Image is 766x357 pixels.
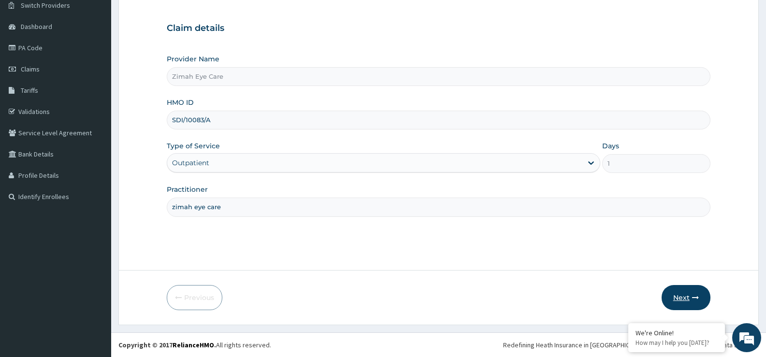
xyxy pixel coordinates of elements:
[21,65,40,73] span: Claims
[167,98,194,107] label: HMO ID
[662,285,710,310] button: Next
[21,22,52,31] span: Dashboard
[56,113,133,211] span: We're online!
[167,141,220,151] label: Type of Service
[173,341,214,349] a: RelianceHMO
[172,158,209,168] div: Outpatient
[21,1,70,10] span: Switch Providers
[5,247,184,281] textarea: Type your message and hit 'Enter'
[118,341,216,349] strong: Copyright © 2017 .
[167,198,710,216] input: Enter Name
[636,328,718,337] div: We're Online!
[159,5,182,28] div: Minimize live chat window
[50,54,162,67] div: Chat with us now
[21,86,38,95] span: Tariffs
[167,185,208,194] label: Practitioner
[167,54,219,64] label: Provider Name
[167,23,710,34] h3: Claim details
[167,285,222,310] button: Previous
[18,48,39,72] img: d_794563401_company_1708531726252_794563401
[503,340,759,350] div: Redefining Heath Insurance in [GEOGRAPHIC_DATA] using Telemedicine and Data Science!
[602,141,619,151] label: Days
[111,332,766,357] footer: All rights reserved.
[636,339,718,347] p: How may I help you today?
[167,111,710,129] input: Enter HMO ID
